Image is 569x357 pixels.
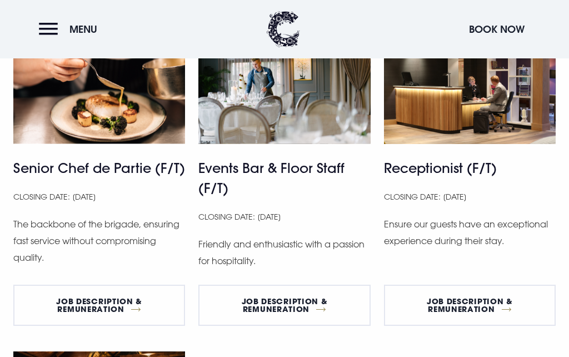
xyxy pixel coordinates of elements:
a: Job Description & Remuneration [198,285,370,326]
img: Hotel in Bangor Northern Ireland [198,29,370,145]
a: Job Description & Remuneration [13,285,185,326]
p: Closing Date: [DATE] [384,190,556,205]
span: Menu [69,23,97,36]
h4: Events Bar & Floor Staff (F/T) [198,158,370,198]
button: Book Now [463,17,530,41]
img: Hotel in Bangor Northern Ireland [13,29,185,145]
p: Closing Date: [DATE] [198,210,370,225]
h4: Receptionist (F/T) [384,158,556,178]
p: Closing Date: [DATE] [13,190,185,205]
a: Job Description & Remuneration [384,285,556,326]
button: Menu [39,17,103,41]
img: Clandeboye Lodge [267,11,300,47]
h4: Senior Chef de Partie (F/T) [13,158,185,178]
p: Friendly and enthusiastic with a passion for hospitality. [198,236,370,270]
p: The backbone of the brigade, ensuring fast service without compromising quality. [13,216,185,266]
img: Hotel in Bangor Northern Ireland [384,29,556,145]
p: Ensure our guests have an exceptional experience during their stay. [384,216,556,250]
